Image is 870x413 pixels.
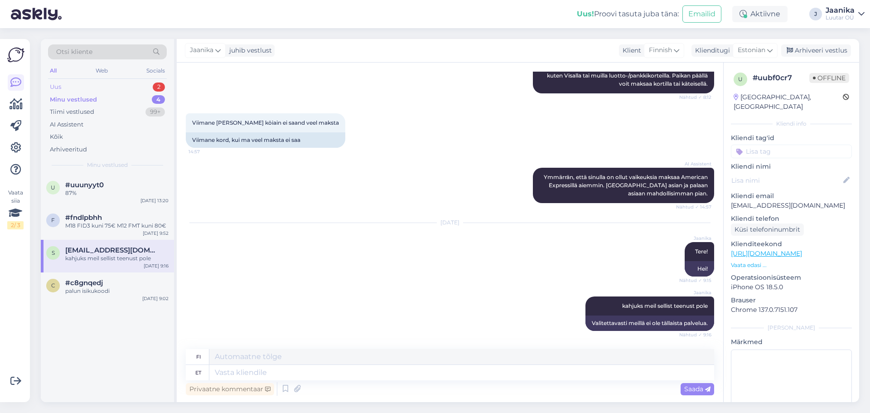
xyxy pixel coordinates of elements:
[192,119,339,126] span: Viimane [PERSON_NAME] köiain ei saand veel maksta
[65,287,169,295] div: palun isikukoodi
[731,273,852,282] p: Operatsioonisüsteem
[731,324,852,332] div: [PERSON_NAME]
[826,7,865,21] a: JaanikaLuutar OÜ
[152,95,165,104] div: 4
[186,219,714,227] div: [DATE]
[145,65,167,77] div: Socials
[188,148,222,155] span: 14:57
[677,277,711,284] span: Nähtud ✓ 9:15
[731,224,804,236] div: Küsi telefoninumbrit
[731,261,852,269] p: Vaata edasi ...
[190,45,213,55] span: Jaanika
[619,46,641,55] div: Klient
[731,145,852,158] input: Lisa tag
[7,46,24,63] img: Askly Logo
[87,161,128,169] span: Minu vestlused
[65,254,169,262] div: kahjuks meil sellist teenust pole
[731,175,841,185] input: Lisa nimi
[809,8,822,20] div: J
[186,383,274,395] div: Privaatne kommentaar
[684,385,710,393] span: Saada
[56,47,92,57] span: Otsi kliente
[52,249,55,256] span: s
[682,5,721,23] button: Emailid
[731,282,852,292] p: iPhone OS 18.5.0
[731,305,852,315] p: Chrome 137.0.7151.107
[738,76,743,83] span: u
[585,316,714,331] div: Valitettavasti meillä ei ole tällaista palvelua.
[731,214,852,224] p: Kliendi telefon
[677,331,711,338] span: Nähtud ✓ 9:16
[7,221,24,229] div: 2 / 3
[65,279,103,287] span: #c8gnqedj
[65,246,159,254] span: sildmario2@gmail.com
[51,184,55,191] span: u
[677,160,711,167] span: AI Assistent
[195,365,201,380] div: et
[50,107,94,117] div: Tiimi vestlused
[50,120,83,129] div: AI Assistent
[731,191,852,201] p: Kliendi email
[50,95,97,104] div: Minu vestlused
[186,132,345,148] div: Viimane kord, kui ma veel maksta ei saa
[140,197,169,204] div: [DATE] 13:20
[50,83,61,92] div: Uus
[731,296,852,305] p: Brauser
[691,46,730,55] div: Klienditugi
[153,83,165,92] div: 2
[622,302,708,309] span: kahjuks meil sellist teenust pole
[65,181,104,189] span: #uuunyyt0
[51,282,55,289] span: c
[753,73,809,83] div: # uubf0cr7
[731,120,852,128] div: Kliendi info
[685,261,714,277] div: Hei!
[145,107,165,117] div: 99+
[51,217,55,224] span: f
[738,45,765,55] span: Estonian
[731,133,852,143] p: Kliendi tag'id
[826,14,855,21] div: Luutar OÜ
[50,132,63,141] div: Kõik
[732,6,788,22] div: Aktiivne
[144,262,169,269] div: [DATE] 9:16
[65,189,169,197] div: 87%
[731,162,852,171] p: Kliendi nimi
[731,249,802,258] a: [URL][DOMAIN_NAME]
[196,349,201,364] div: fi
[677,289,711,296] span: Jaanika
[676,204,711,210] span: Nähtud ✓ 14:57
[731,201,852,210] p: [EMAIL_ADDRESS][DOMAIN_NAME]
[65,214,102,222] span: #fndlpbhh
[677,94,711,101] span: Nähtud ✓ 8:12
[65,222,169,230] div: M18 FID3 kuni 75€ M12 FMT kuni 80€
[577,10,594,18] b: Uus!
[94,65,110,77] div: Web
[826,7,855,14] div: Jaanika
[544,174,709,197] span: Ymmärrän, että sinulla on ollut vaikeuksia maksaa American Expressillä aiemmin. [GEOGRAPHIC_DATA]...
[734,92,843,112] div: [GEOGRAPHIC_DATA], [GEOGRAPHIC_DATA]
[649,45,672,55] span: Finnish
[50,145,87,154] div: Arhiveeritud
[142,295,169,302] div: [DATE] 9:02
[143,230,169,237] div: [DATE] 9:52
[695,248,708,255] span: Tere!
[577,9,679,19] div: Proovi tasuta juba täna:
[48,65,58,77] div: All
[7,189,24,229] div: Vaata siia
[809,73,849,83] span: Offline
[731,337,852,347] p: Märkmed
[226,46,272,55] div: juhib vestlust
[677,235,711,242] span: Jaanika
[781,44,851,57] div: Arhiveeri vestlus
[731,239,852,249] p: Klienditeekond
